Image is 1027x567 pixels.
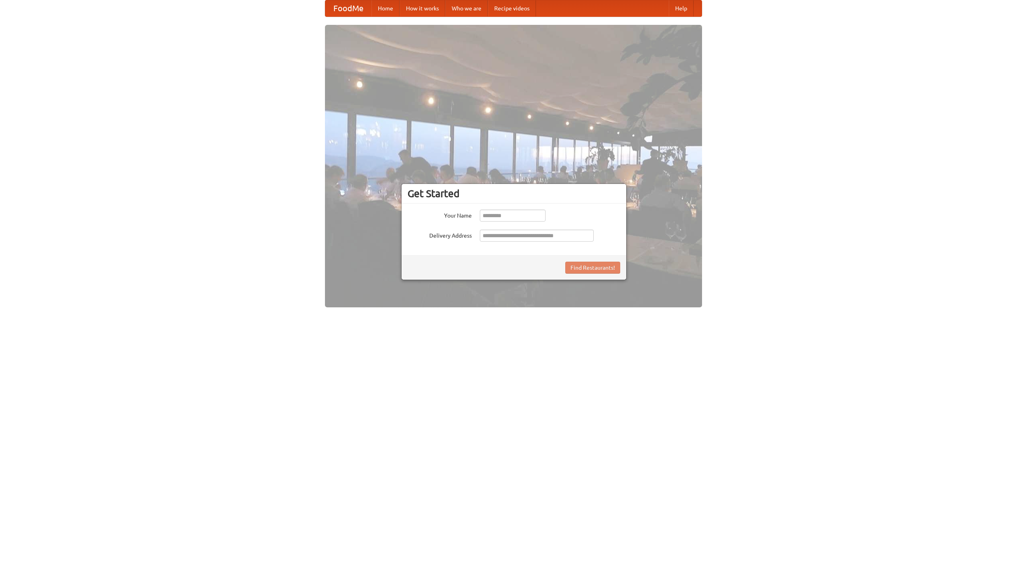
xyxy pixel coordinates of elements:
a: Recipe videos [488,0,536,16]
a: FoodMe [325,0,371,16]
h3: Get Started [408,188,620,200]
label: Delivery Address [408,230,472,240]
a: How it works [400,0,445,16]
a: Who we are [445,0,488,16]
a: Help [669,0,694,16]
button: Find Restaurants! [565,262,620,274]
a: Home [371,0,400,16]
label: Your Name [408,210,472,220]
